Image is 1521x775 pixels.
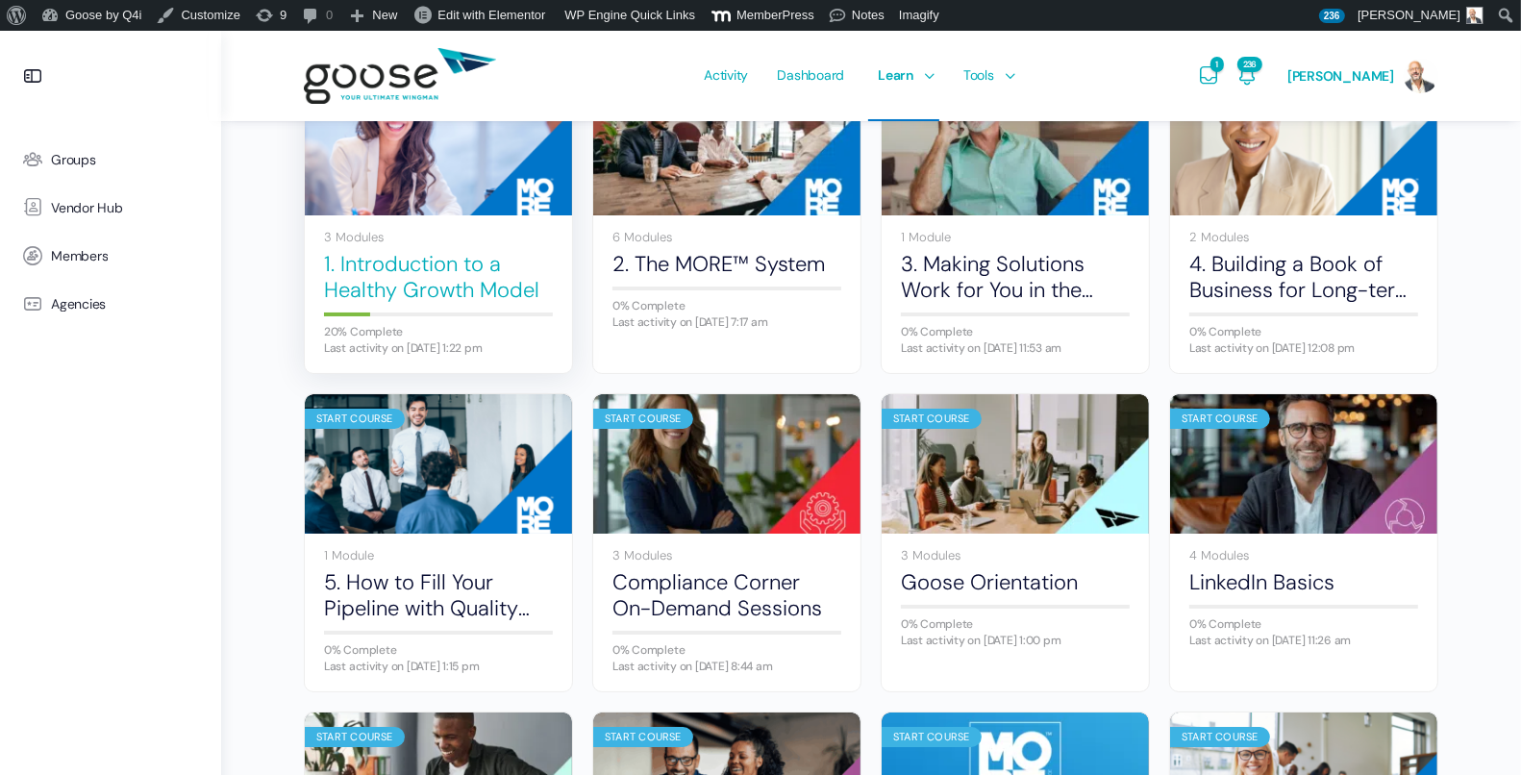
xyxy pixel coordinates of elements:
[305,727,405,747] div: Start Course
[901,326,1130,337] div: 0% Complete
[1189,618,1418,630] div: 0% Complete
[593,76,860,215] a: Start Course
[612,549,841,562] div: 3 Modules
[324,549,553,562] div: 1 Module
[1170,409,1270,429] div: Start Course
[963,30,994,120] span: Tools
[1170,76,1437,215] a: Start Course
[10,136,212,184] a: Groups
[612,251,841,277] a: 2. The MORE™ System
[954,31,1020,121] a: Tools
[1319,9,1345,23] span: 236
[1189,251,1418,304] a: 4. Building a Book of Business for Long-term Growth
[1235,31,1259,121] a: Notifications
[901,251,1130,304] a: 3. Making Solutions Work for You in the Sales Process
[51,200,123,216] span: Vendor Hub
[1210,57,1224,72] span: 1
[324,342,553,354] div: Last activity on [DATE] 1:22 pm
[901,618,1130,630] div: 0% Complete
[882,727,982,747] div: Start Course
[1170,394,1437,534] a: Start Course
[1170,727,1270,747] div: Start Course
[305,394,572,534] a: Start Course
[882,76,1149,215] a: Start Course
[10,280,212,328] a: Agencies
[1189,549,1418,562] div: 4 Modules
[1189,231,1418,243] div: 2 Modules
[1237,57,1262,72] span: 236
[878,30,913,120] span: Learn
[51,296,106,312] span: Agencies
[305,409,405,429] div: Start Course
[324,661,553,672] div: Last activity on [DATE] 1:15 pm
[1189,342,1418,354] div: Last activity on [DATE] 12:08 pm
[51,152,96,168] span: Groups
[593,409,693,429] div: Start Course
[10,184,212,232] a: Vendor Hub
[704,30,748,120] span: Activity
[694,31,758,121] a: Activity
[324,644,553,656] div: 0% Complete
[305,76,572,215] a: In Progress
[612,231,841,243] div: 6 Modules
[612,661,841,672] div: Last activity on [DATE] 8:44 am
[1287,67,1394,85] span: [PERSON_NAME]
[612,316,841,328] div: Last activity on [DATE] 7:17 am
[882,409,982,429] div: Start Course
[324,569,553,622] a: 5. How to Fill Your Pipeline with Quality Prospects
[901,342,1130,354] div: Last activity on [DATE] 11:53 am
[1425,683,1521,775] iframe: Chat Widget
[777,30,844,120] span: Dashboard
[324,326,553,337] div: 20% Complete
[901,549,1130,562] div: 3 Modules
[324,251,553,304] a: 1. Introduction to a Healthy Growth Model
[1189,569,1418,595] a: LinkedIn Basics
[612,300,841,312] div: 0% Complete
[593,394,860,534] a: Start Course
[767,31,854,121] a: Dashboard
[324,231,553,243] div: 3 Modules
[1189,635,1418,646] div: Last activity on [DATE] 11:26 am
[868,31,939,121] a: Learn
[901,231,1130,243] div: 1 Module
[901,569,1130,595] a: Goose Orientation
[51,248,108,264] span: Members
[1197,31,1220,121] a: Messages
[437,8,545,22] span: Edit with Elementor
[882,394,1149,534] a: Start Course
[612,644,841,656] div: 0% Complete
[593,727,693,747] div: Start Course
[901,635,1130,646] div: Last activity on [DATE] 1:00 pm
[1189,326,1418,337] div: 0% Complete
[1287,31,1438,121] a: [PERSON_NAME]
[612,569,841,622] a: Compliance Corner On-Demand Sessions
[10,232,212,280] a: Members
